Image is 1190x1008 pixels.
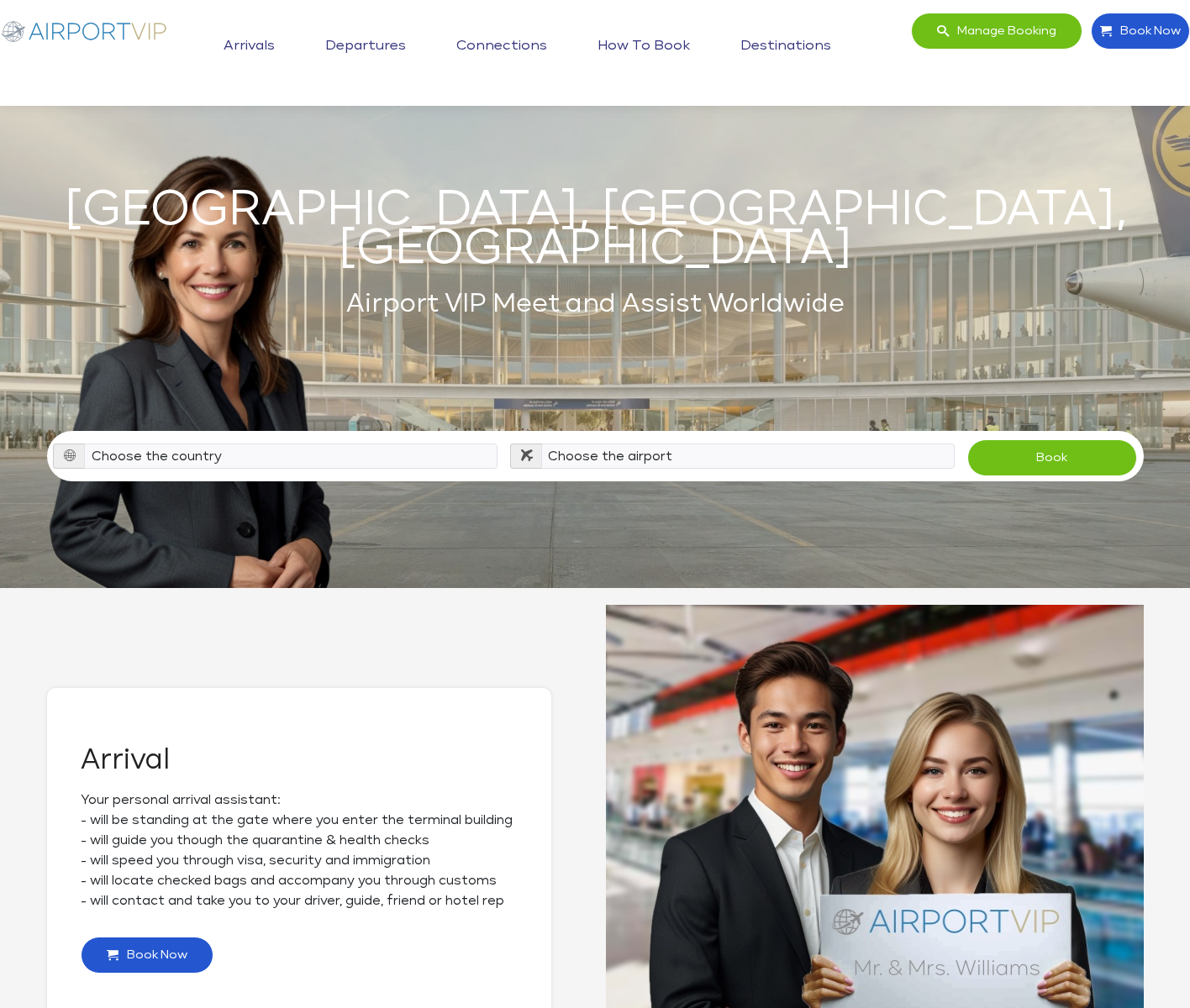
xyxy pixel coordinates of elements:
[81,937,213,974] a: Book Now
[118,937,187,973] span: Book Now
[321,25,410,67] a: Departures
[81,747,518,774] h2: Arrival
[81,790,518,851] p: Your personal arrival assistant: - will be standing at the gate where you enter the terminal buil...
[967,439,1138,476] button: Book
[452,25,551,67] a: Connections
[593,25,694,67] a: How to book
[736,25,835,67] a: Destinations
[81,851,518,911] p: - will speed you through visa, security and immigration - will locate checked bags and accompany ...
[219,25,279,67] a: Arrivals
[949,13,1056,49] span: Manage booking
[911,13,1082,50] a: Manage booking
[1091,13,1190,50] a: Book Now
[1112,13,1181,49] span: Book Now
[47,192,1144,269] h1: [GEOGRAPHIC_DATA], [GEOGRAPHIC_DATA], [GEOGRAPHIC_DATA]
[47,286,1144,323] h2: Airport VIP Meet and Assist Worldwide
